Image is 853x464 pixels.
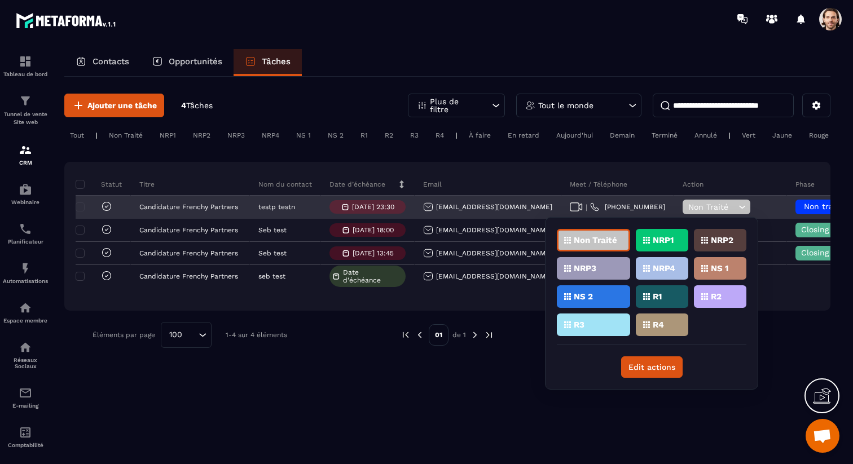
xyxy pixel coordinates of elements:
a: automationsautomationsAutomatisations [3,253,48,293]
p: Email [423,180,442,189]
p: R2 [711,293,722,301]
a: formationformationTableau de bord [3,46,48,86]
div: Aujourd'hui [551,129,599,142]
p: Planificateur [3,238,48,245]
p: | [455,131,458,139]
div: NS 1 [291,129,316,142]
img: next [484,330,494,340]
a: schedulerschedulerPlanificateur [3,214,48,253]
p: Non Traité [574,236,617,244]
div: Vert [736,129,761,142]
a: Opportunités [140,49,234,76]
p: 4 [181,100,213,111]
p: R3 [574,321,584,329]
p: [DATE] 18:00 [353,226,394,234]
p: [DATE] 13:45 [353,249,394,257]
p: | [728,131,731,139]
div: NRP2 [187,129,216,142]
p: Réseaux Sociaux [3,357,48,369]
p: de 1 [452,330,466,339]
button: Edit actions [621,356,683,378]
div: NS 2 [322,129,349,142]
p: testp testn [258,203,295,211]
a: automationsautomationsEspace membre [3,293,48,332]
p: Seb test [258,226,287,234]
span: Tâches [186,101,213,110]
div: En retard [502,129,545,142]
p: Tout le monde [538,101,593,109]
img: prev [415,330,425,340]
a: social-networksocial-networkRéseaux Sociaux [3,332,48,378]
a: automationsautomationsWebinaire [3,174,48,214]
p: Candidature Frenchy Partners [139,249,238,257]
div: R4 [430,129,450,142]
img: accountant [19,426,32,439]
img: formation [19,55,32,68]
p: 1-4 sur 4 éléments [226,331,287,339]
img: next [470,330,480,340]
img: automations [19,301,32,315]
img: formation [19,94,32,108]
span: | [586,203,587,211]
p: NRP3 [574,264,596,272]
p: Statut [78,180,122,189]
p: | [95,131,98,139]
a: formationformationTunnel de vente Site web [3,86,48,135]
p: Tableau de bord [3,71,48,77]
a: accountantaccountantComptabilité [3,417,48,457]
p: Contacts [93,56,129,67]
a: Contacts [64,49,140,76]
p: Éléments par page [93,331,155,339]
p: 01 [429,324,449,346]
div: R2 [379,129,399,142]
p: [DATE] 23:30 [352,203,394,211]
img: formation [19,143,32,157]
span: Ajouter une tâche [87,100,157,111]
p: Plus de filtre [430,98,480,113]
p: Nom du contact [258,180,312,189]
div: Terminé [646,129,683,142]
div: R1 [355,129,373,142]
p: Candidature Frenchy Partners [139,272,238,280]
img: email [19,386,32,400]
p: NRP4 [653,264,675,272]
div: R3 [404,129,424,142]
p: NRP1 [653,236,674,244]
p: NS 1 [711,264,728,272]
span: 100 [165,329,186,341]
p: Opportunités [169,56,222,67]
p: Tâches [262,56,291,67]
p: CRM [3,160,48,166]
img: automations [19,183,32,196]
p: Phase [795,180,815,189]
p: NRP2 [711,236,733,244]
p: Meet / Téléphone [570,180,627,189]
p: Seb test [258,249,287,257]
div: Jaune [767,129,798,142]
p: E-mailing [3,403,48,409]
img: automations [19,262,32,275]
div: Demain [604,129,640,142]
div: À faire [463,129,496,142]
p: Espace membre [3,317,48,324]
div: Ouvrir le chat [806,419,839,453]
p: R1 [653,293,662,301]
p: Comptabilité [3,442,48,448]
input: Search for option [186,329,196,341]
a: formationformationCRM [3,135,48,174]
p: R4 [653,321,664,329]
p: seb test [258,272,285,280]
div: Non Traité [103,129,148,142]
div: NRP1 [154,129,182,142]
a: emailemailE-mailing [3,378,48,417]
img: logo [16,10,117,30]
p: Candidature Frenchy Partners [139,226,238,234]
button: Ajouter une tâche [64,94,164,117]
p: Action [683,180,703,189]
span: Date d’échéance [343,268,403,284]
p: Tunnel de vente Site web [3,111,48,126]
a: [PHONE_NUMBER] [590,202,665,211]
img: social-network [19,341,32,354]
a: Tâches [234,49,302,76]
div: NRP3 [222,129,250,142]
